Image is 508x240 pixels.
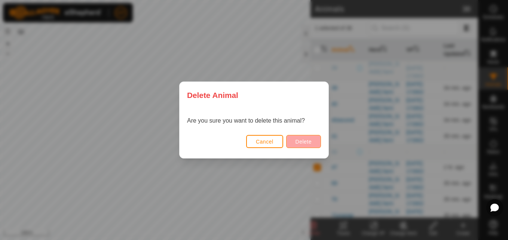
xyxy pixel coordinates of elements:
button: Cancel [246,135,283,148]
span: Cancel [256,139,273,145]
span: Delete [296,139,312,145]
button: Delete [286,135,321,148]
label: Are you sure you want to delete this animal? [187,117,305,124]
div: Delete Animal [180,82,328,108]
